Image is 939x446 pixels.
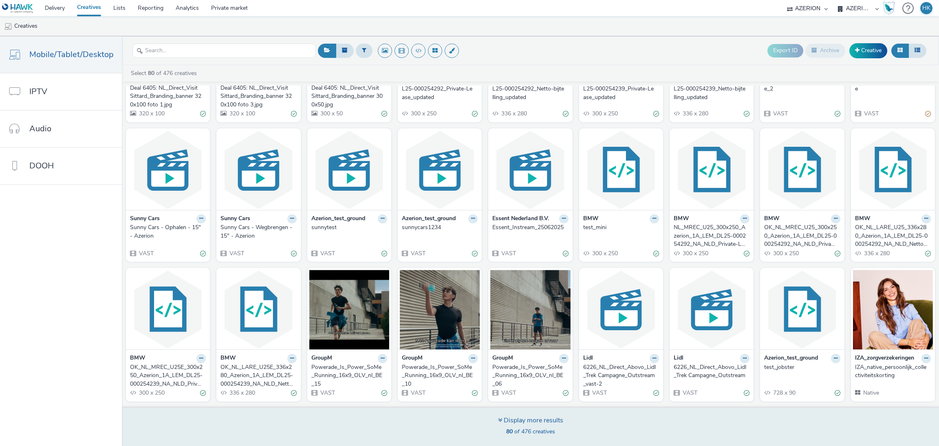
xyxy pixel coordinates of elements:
[291,249,297,258] div: Valid
[653,389,659,397] div: Valid
[591,389,607,397] span: VAST
[132,44,316,58] input: Search...
[891,44,909,57] button: Grid
[500,110,527,117] span: 336 x 280
[862,389,879,397] span: Native
[682,110,708,117] span: 336 x 280
[583,77,659,102] a: NL_MREC_300x250_LEM_DL25-000254239_Private-Lease_updated
[29,160,54,172] span: DOOH
[29,86,47,97] span: IPTV
[402,77,478,102] a: NL_MREC_300x250_LEM_DL25-000254292_Private-Lease_updated
[835,249,840,258] div: Valid
[130,214,160,224] strong: Sunny Cars
[320,110,343,117] span: 300 x 50
[855,363,931,380] a: IZA_native_persoonlijk_collectiviteitskorting
[220,84,296,109] a: Deal 6405: NL_Direct_Visit Sittard_Branding_banner 320x100 foto 3.jpg
[220,363,296,388] a: OK_NL_LARE_U25E_336x280_Azerion_1A_LEM_DL25-000254239_NA_NLD_Netto-bijtelling_lp-7dps6
[883,2,898,15] a: Hawk Academy
[772,110,788,117] span: VAST
[855,214,871,224] strong: BMW
[744,389,749,397] div: Valid
[500,249,516,257] span: VAST
[410,110,436,117] span: 300 x 250
[229,389,255,397] span: 336 x 280
[855,354,914,363] strong: IZA_zorgverzekeringen
[863,249,890,257] span: 336 x 280
[492,223,568,232] a: Essent_Instream_25062025
[583,363,659,388] a: 6226_NL_Direct_Abovo_Lidl_Trek Campagne_Outstream_vast-2
[492,363,565,388] div: Powerade_Is_Power_SoMe_Running_16x9_OLV_nl_BE_06
[563,389,569,397] div: Valid
[220,214,250,224] strong: Sunny Cars
[402,354,423,363] strong: GroupM
[767,44,803,57] button: Export ID
[764,214,780,224] strong: BMW
[320,389,335,397] span: VAST
[682,249,708,257] span: 300 x 250
[2,3,33,13] img: undefined Logo
[402,223,474,232] div: sunnycars1234
[672,270,752,349] img: 6226_NL_Direct_Abovo_Lidl_Trek Campagne_Outstream visual
[220,84,293,109] div: Deal 6405: NL_Direct_Visit Sittard_Branding_banner 320x100 foto 3.jpg
[148,69,154,77] strong: 80
[583,77,656,102] div: NL_MREC_300x250_LEM_DL25-000254239_Private-Lease_updated
[311,354,332,363] strong: GroupM
[128,130,208,210] img: Sunny Cars - Ophalen - 15" - Azerion visual
[653,110,659,118] div: Valid
[853,130,933,210] img: OK_NL_LARE_U25_336x280_Azerion_1A_LEM_DL25-000254292_NA_NLD_Netto-bijtelling_lp-7dps6 visual
[472,249,478,258] div: Valid
[130,69,200,77] a: Select of 476 creatives
[492,77,568,102] a: NL_LARE_336x280_LEM_DL25-000254292_Netto-bijtelling_updated
[381,110,387,118] div: Valid
[128,270,208,349] img: OK_NL_MREC_U25E_300x250_Azerion_1A_LEM_DL25-000254239_NA_NLD_Private-Lease_lp-7dps6 visual
[583,223,656,232] div: test_mini
[506,428,555,435] span: of 476 creatives
[381,249,387,258] div: Valid
[674,354,683,363] strong: Lidl
[311,223,387,232] a: sunnytest
[835,110,840,118] div: Valid
[29,49,114,60] span: Mobile/Tablet/Desktop
[764,354,818,363] strong: Azerion_test_ground
[229,249,244,257] span: VAST
[653,249,659,258] div: Valid
[29,123,51,135] span: Audio
[320,249,335,257] span: VAST
[744,110,749,118] div: Valid
[674,363,749,380] a: 6226_NL_Direct_Abovo_Lidl_Trek Campagne_Outstream
[492,363,568,388] a: Powerade_Is_Power_SoMe_Running_16x9_OLV_nl_BE_06
[492,354,513,363] strong: GroupM
[4,22,12,31] img: mobile
[402,223,478,232] a: sunnycars1234
[291,389,297,397] div: Valid
[311,223,384,232] div: sunnytest
[772,249,799,257] span: 300 x 250
[591,249,618,257] span: 300 x 250
[674,77,749,102] a: NL_LARE_336x280_LEM_DL25-000254239_Netto-bijtelling_updated
[849,43,887,58] a: Creative
[674,214,689,224] strong: BMW
[400,130,480,210] img: sunnycars1234 visual
[309,130,389,210] img: sunnytest visual
[764,363,837,371] div: test_jobster
[130,354,145,363] strong: BMW
[583,363,656,388] div: 6226_NL_Direct_Abovo_Lidl_Trek Campagne_Outstream_vast-2
[402,363,478,388] a: Powerade_Is_Power_SoMe_Running_16x9_OLV_nl_BE_10
[492,77,565,102] div: NL_LARE_336x280_LEM_DL25-000254292_Netto-bijtelling_updated
[130,84,206,109] a: Deal 6405: NL_Direct_Visit Sittard_Branding_banner 320x100 foto 1.jpg
[218,130,298,210] img: Sunny Cars - Wegbrengen - 15" - Azerion visual
[311,84,387,109] a: Deal 6405: NL_Direct_Visit Sittard_Branding_banner 300x50.jpg
[400,270,480,349] img: Powerade_Is_Power_SoMe_Running_16x9_OLV_nl_BE_10 visual
[410,249,425,257] span: VAST
[863,110,879,117] span: VAST
[883,2,895,15] img: Hawk Academy
[674,223,746,248] div: NL_MREC_U25_300x250_Azerion_1A_LEM_DL25-000254292_NA_NLD_Private-Lease_script-test
[805,44,845,57] button: Archive
[506,428,513,435] strong: 80
[130,84,203,109] div: Deal 6405: NL_Direct_Visit Sittard_Branding_banner 320x100 foto 1.jpg
[130,223,206,240] a: Sunny Cars - Ophalen - 15" - Azerion
[922,2,930,14] div: HK
[311,363,387,388] a: Powerade_Is_Power_SoMe_Running_16x9_OLV_nl_BE_15
[200,110,206,118] div: Valid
